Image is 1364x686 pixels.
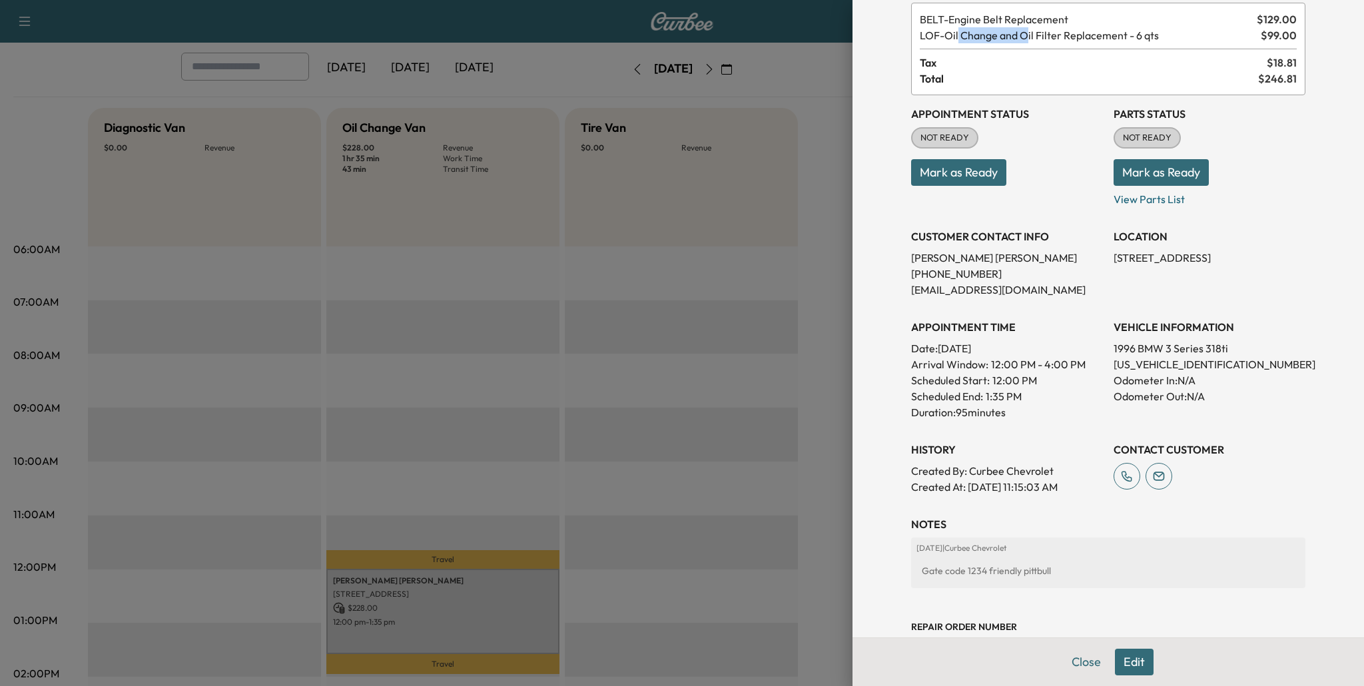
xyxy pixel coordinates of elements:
[1114,340,1305,356] p: 1996 BMW 3 Series 318ti
[916,559,1300,583] div: Gate code 1234 friendly pittbull
[1115,649,1154,675] button: Edit
[1267,55,1297,71] span: $ 18.81
[1114,442,1305,458] h3: CONTACT CUSTOMER
[911,620,1305,633] h3: Repair Order number
[1063,649,1110,675] button: Close
[1261,27,1297,43] span: $ 99.00
[1114,319,1305,335] h3: VEHICLE INFORMATION
[916,543,1300,553] p: [DATE] | Curbee Chevrolet
[911,356,1103,372] p: Arrival Window:
[911,372,990,388] p: Scheduled Start:
[920,55,1267,71] span: Tax
[911,479,1103,495] p: Created At : [DATE] 11:15:03 AM
[911,340,1103,356] p: Date: [DATE]
[992,372,1037,388] p: 12:00 PM
[1114,228,1305,244] h3: LOCATION
[920,11,1251,27] span: Engine Belt Replacement
[911,319,1103,335] h3: APPOINTMENT TIME
[1114,159,1209,186] button: Mark as Ready
[1114,250,1305,266] p: [STREET_ADDRESS]
[911,463,1103,479] p: Created By : Curbee Chevrolet
[920,71,1258,87] span: Total
[1258,71,1297,87] span: $ 246.81
[911,159,1006,186] button: Mark as Ready
[911,282,1103,298] p: [EMAIL_ADDRESS][DOMAIN_NAME]
[1257,11,1297,27] span: $ 129.00
[911,106,1103,122] h3: Appointment Status
[911,250,1103,266] p: [PERSON_NAME] [PERSON_NAME]
[911,228,1103,244] h3: CUSTOMER CONTACT INFO
[1114,186,1305,207] p: View Parts List
[1114,388,1305,404] p: Odometer Out: N/A
[1114,106,1305,122] h3: Parts Status
[911,516,1305,532] h3: NOTES
[1114,356,1305,372] p: [US_VEHICLE_IDENTIFICATION_NUMBER]
[920,27,1255,43] span: Oil Change and Oil Filter Replacement - 6 qts
[911,266,1103,282] p: [PHONE_NUMBER]
[986,388,1022,404] p: 1:35 PM
[1115,131,1180,145] span: NOT READY
[911,388,983,404] p: Scheduled End:
[911,442,1103,458] h3: History
[912,131,977,145] span: NOT READY
[1114,372,1305,388] p: Odometer In: N/A
[991,356,1086,372] span: 12:00 PM - 4:00 PM
[911,404,1103,420] p: Duration: 95 minutes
